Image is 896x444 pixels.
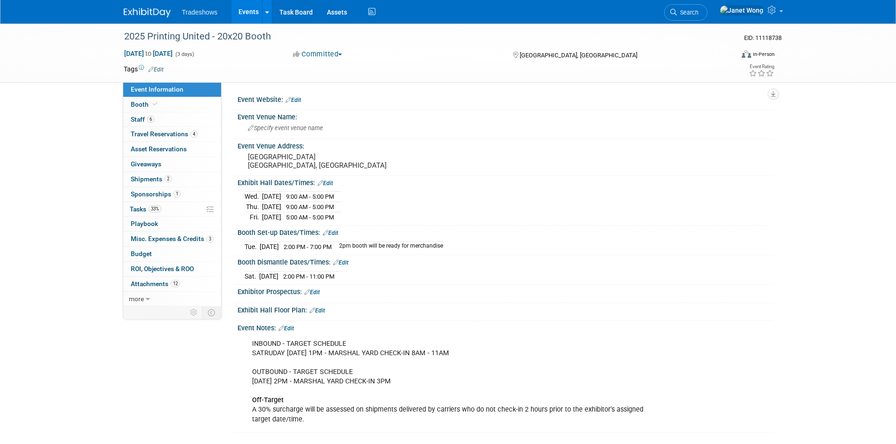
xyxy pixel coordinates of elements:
span: 2:00 PM - 11:00 PM [283,273,334,280]
a: Edit [304,289,320,296]
span: Travel Reservations [131,130,198,138]
a: Attachments12 [123,277,221,291]
div: Exhibitor Prospectus: [238,285,773,297]
div: Exhibit Hall Floor Plan: [238,303,773,315]
span: Event ID: 11118738 [744,34,782,41]
a: Tasks33% [123,202,221,217]
td: Tags [124,64,164,74]
div: Event Venue Name: [238,110,773,122]
a: Playbook [123,217,221,231]
img: Format-Inperson.png [742,50,751,58]
a: Edit [333,259,349,266]
div: Exhibit Hall Dates/Times: [238,176,773,188]
td: [DATE] [260,241,279,251]
span: 4 [190,131,198,138]
div: In-Person [753,51,775,58]
div: Event Notes: [238,321,773,333]
a: Edit [317,180,333,187]
span: Asset Reservations [131,145,187,153]
img: Janet Wong [720,5,764,16]
span: Attachments [131,280,180,288]
div: Event Rating [749,64,774,69]
a: Search [664,4,707,21]
a: Shipments2 [123,172,221,187]
div: Event Website: [238,93,773,105]
a: Giveaways [123,157,221,171]
span: to [144,50,153,57]
a: Event Information [123,82,221,97]
a: Budget [123,247,221,261]
span: (3 days) [174,51,194,57]
div: Event Format [678,49,775,63]
a: Edit [278,325,294,332]
b: Off-Target [252,396,284,404]
span: [GEOGRAPHIC_DATA], [GEOGRAPHIC_DATA] [520,52,637,59]
span: Booth [131,101,159,108]
i: Booth reservation complete [153,101,158,107]
div: Event Venue Address: [238,139,773,151]
span: more [129,295,144,303]
div: INBOUND - TARGET SCHEDULE SATRUDAY [DATE] 1PM - MARSHAL YARD CHECK-IN 8AM - 11AM OUTBOUND - TARGE... [246,335,669,429]
a: more [123,292,221,306]
a: Edit [285,97,301,103]
div: 2025 Printing United - 20x20 Booth [121,28,720,45]
td: [DATE] [262,202,281,212]
span: Sponsorships [131,190,181,198]
span: 2:00 PM - 7:00 PM [284,243,332,250]
span: 1 [174,190,181,197]
span: 6 [147,116,154,123]
a: Edit [148,66,164,73]
td: Wed. [245,192,262,202]
span: 12 [171,280,180,287]
span: Playbook [131,220,158,227]
td: [DATE] [262,212,281,222]
a: Edit [323,230,338,236]
span: Tradeshows [182,8,218,16]
span: Specify event venue name [248,125,323,132]
a: Asset Reservations [123,142,221,156]
span: Search [677,9,698,16]
td: Personalize Event Tab Strip [186,306,202,319]
span: 33% [149,205,161,212]
span: Staff [131,116,154,123]
span: 5:00 AM - 5:00 PM [286,214,334,221]
img: ExhibitDay [124,8,171,17]
span: Tasks [130,205,161,213]
td: [DATE] [259,271,278,281]
span: 3 [206,235,214,242]
span: 9:00 AM - 5:00 PM [286,203,334,210]
td: Tue. [245,241,260,251]
td: Thu. [245,202,262,212]
pre: [GEOGRAPHIC_DATA] [GEOGRAPHIC_DATA], [GEOGRAPHIC_DATA] [248,153,450,170]
td: 2pm booth will be ready for merchandise [333,241,443,251]
div: Booth Set-up Dates/Times: [238,226,773,238]
a: Booth [123,97,221,112]
span: [DATE] [DATE] [124,49,173,58]
span: 2 [165,175,172,182]
td: Fri. [245,212,262,222]
td: [DATE] [262,192,281,202]
span: ROI, Objectives & ROO [131,265,194,273]
span: Budget [131,250,152,257]
span: Event Information [131,86,183,93]
span: Misc. Expenses & Credits [131,235,214,242]
button: Committed [290,49,346,59]
td: Sat. [245,271,259,281]
span: 9:00 AM - 5:00 PM [286,193,334,200]
span: Shipments [131,175,172,183]
a: Misc. Expenses & Credits3 [123,232,221,246]
div: Booth Dismantle Dates/Times: [238,255,773,267]
a: Staff6 [123,112,221,127]
a: Sponsorships1 [123,187,221,202]
span: Giveaways [131,160,161,168]
a: Travel Reservations4 [123,127,221,141]
a: Edit [309,307,325,314]
td: Toggle Event Tabs [202,306,221,319]
a: ROI, Objectives & ROO [123,262,221,276]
